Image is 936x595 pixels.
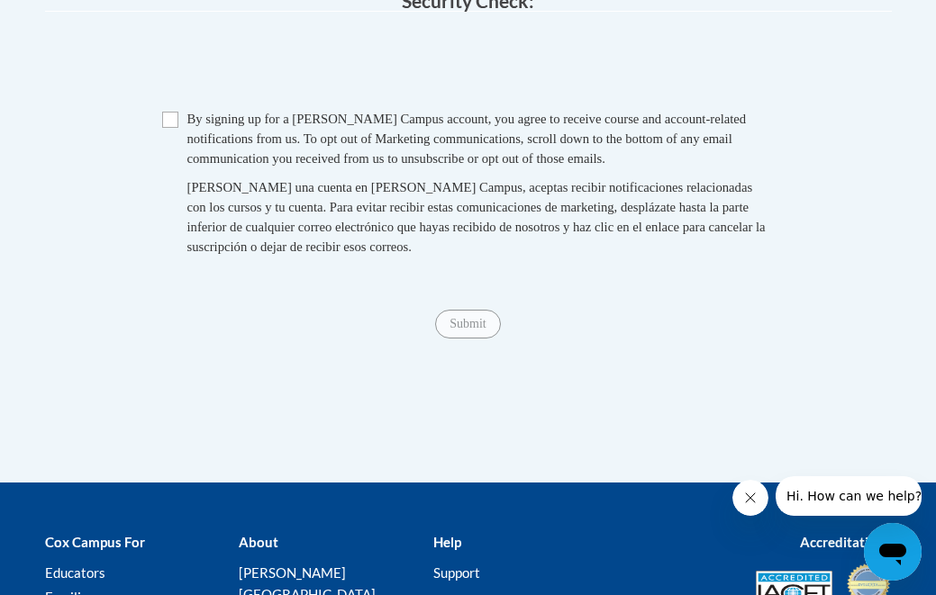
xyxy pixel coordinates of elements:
input: Submit [435,310,500,338]
b: Help [433,534,461,550]
span: [PERSON_NAME] una cuenta en [PERSON_NAME] Campus, aceptas recibir notificaciones relacionadas con... [187,180,766,254]
a: Educators [45,564,105,581]
b: Accreditations [800,534,891,550]
iframe: Button to launch messaging window [864,523,922,581]
b: Cox Campus For [45,534,145,550]
iframe: Close message [732,480,768,516]
b: About [239,534,278,550]
a: Support [433,564,480,581]
iframe: reCAPTCHA [332,30,605,100]
span: By signing up for a [PERSON_NAME] Campus account, you agree to receive course and account-related... [187,112,747,166]
iframe: Message from company [776,476,922,516]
